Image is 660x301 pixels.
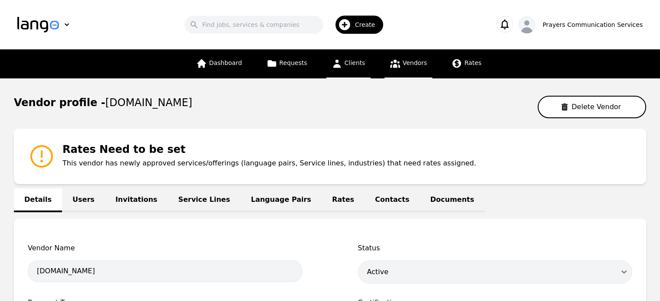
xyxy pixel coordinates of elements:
[28,243,302,253] span: Vendor Name
[355,20,381,29] span: Create
[446,49,486,78] a: Rates
[209,59,242,66] span: Dashboard
[384,49,432,78] a: Vendors
[62,158,476,168] p: This vendor has newly approved services/offerings (language pairs, Service lines, industries) tha...
[538,96,646,118] button: Delete Vendor
[542,20,643,29] div: Prayers Communication Services
[240,188,322,212] a: Language Pairs
[345,59,365,66] span: Clients
[358,243,633,253] span: Status
[322,188,364,212] a: Rates
[279,59,307,66] span: Requests
[364,188,420,212] a: Contacts
[184,16,323,34] input: Find jobs, services & companies
[105,188,168,212] a: Invitations
[261,49,312,78] a: Requests
[28,260,302,282] input: Vendor name
[191,49,247,78] a: Dashboard
[323,12,389,37] button: Create
[420,188,484,212] a: Documents
[62,188,105,212] a: Users
[105,97,193,109] span: [DOMAIN_NAME]
[62,142,476,156] h4: Rates Need to be set
[464,59,481,66] span: Rates
[17,17,59,32] img: Logo
[326,49,371,78] a: Clients
[518,16,643,33] button: Prayers Communication Services
[168,188,241,212] a: Service Lines
[14,97,192,109] h1: Vendor profile -
[403,59,427,66] span: Vendors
